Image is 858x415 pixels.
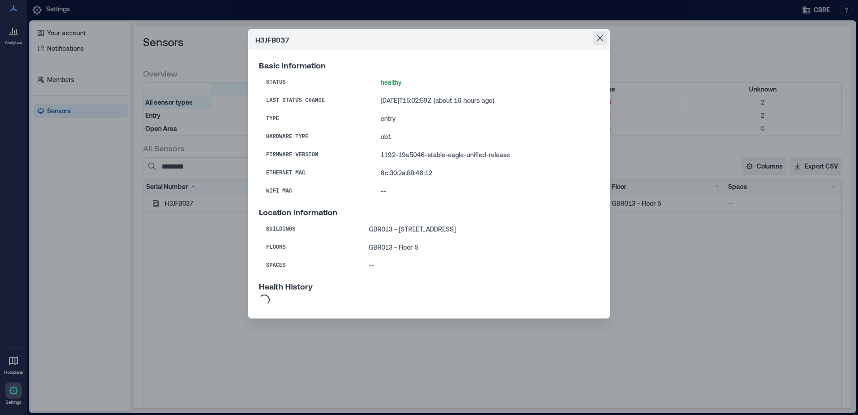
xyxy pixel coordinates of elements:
p: Basic Information [259,61,599,70]
th: Buildings [259,220,362,238]
td: entry [373,110,599,128]
td: [DATE]T15:02:59Z (about 16 hours ago) [373,92,599,110]
th: Status [259,73,373,92]
th: Spaces [259,256,362,275]
th: Ethernet MAC [259,164,373,182]
p: Health History [259,282,599,291]
td: 6c:30:2a:88:46:12 [373,164,599,182]
td: 1192-19e5046-stable-eagle-unified-release [373,146,599,164]
p: Location Information [259,207,599,217]
th: Floors [259,238,362,256]
header: H3JFB037 [248,29,610,50]
td: -- [373,182,599,200]
td: ob1 [373,128,599,146]
td: -- [362,256,599,275]
th: Last Status Change [259,92,373,110]
th: Type [259,110,373,128]
button: Close [593,31,607,45]
th: WiFi MAC [259,182,373,200]
td: GBR013 - Floor 5 [362,238,599,256]
th: Hardware Type [259,128,373,146]
td: GBR013 - [STREET_ADDRESS] [362,220,599,238]
td: healthy [373,73,599,92]
th: Firmware Version [259,146,373,164]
